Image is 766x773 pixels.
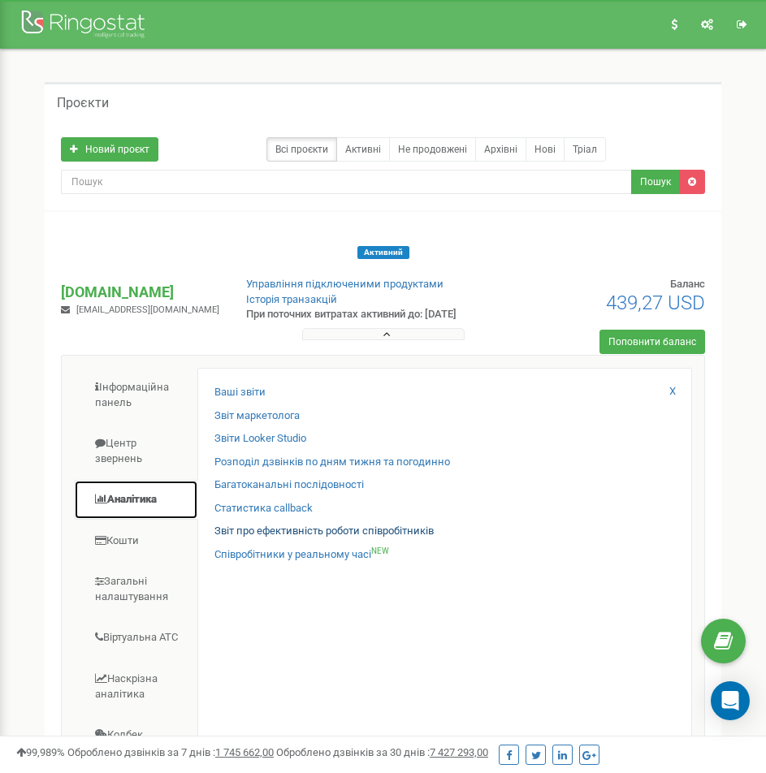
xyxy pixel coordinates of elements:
[564,137,606,162] a: Тріал
[61,282,219,303] p: [DOMAIN_NAME]
[669,384,676,399] a: X
[246,278,444,290] a: Управління підключеними продуктами
[475,137,526,162] a: Архівні
[357,246,409,259] span: Активний
[389,137,476,162] a: Не продовжені
[74,715,198,755] a: Колбек
[526,137,565,162] a: Нові
[214,385,266,400] a: Ваші звіти
[214,408,300,424] a: Звіт маркетолога
[246,293,337,305] a: Історія транзакцій
[276,746,488,758] span: Оброблено дзвінків за 30 днів :
[266,137,337,162] a: Всі проєкти
[711,681,750,720] div: Open Intercom Messenger
[246,307,457,322] p: При поточних витратах активний до: [DATE]
[76,304,219,315] span: [EMAIL_ADDRESS][DOMAIN_NAME]
[16,746,65,758] span: 99,989%
[214,431,306,447] a: Звіти Looker Studio
[214,501,313,516] a: Статистика callback
[214,455,450,470] a: Розподіл дзвінків по дням тижня та погодинно
[57,96,109,110] h5: Проєкти
[74,368,198,422] a: Інформаційна панель
[371,546,389,555] sup: NEW
[67,746,274,758] span: Оброблено дзвінків за 7 днів :
[74,659,198,714] a: Наскрізна аналітика
[74,480,198,520] a: Аналiтика
[631,170,680,194] button: Пошук
[214,524,434,539] a: Звіт про ефективність роботи співробітників
[670,278,705,290] span: Баланс
[61,170,632,194] input: Пошук
[74,521,198,561] a: Кошти
[214,547,389,563] a: Співробітники у реальному часіNEW
[74,618,198,658] a: Віртуальна АТС
[430,746,488,758] u: 7 427 293,00
[74,424,198,478] a: Центр звернень
[74,562,198,616] a: Загальні налаштування
[61,137,158,162] a: Новий проєкт
[336,137,390,162] a: Активні
[214,477,364,493] a: Багатоканальні послідовності
[215,746,274,758] u: 1 745 662,00
[599,330,705,354] a: Поповнити баланс
[606,291,705,314] span: 439,27 USD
